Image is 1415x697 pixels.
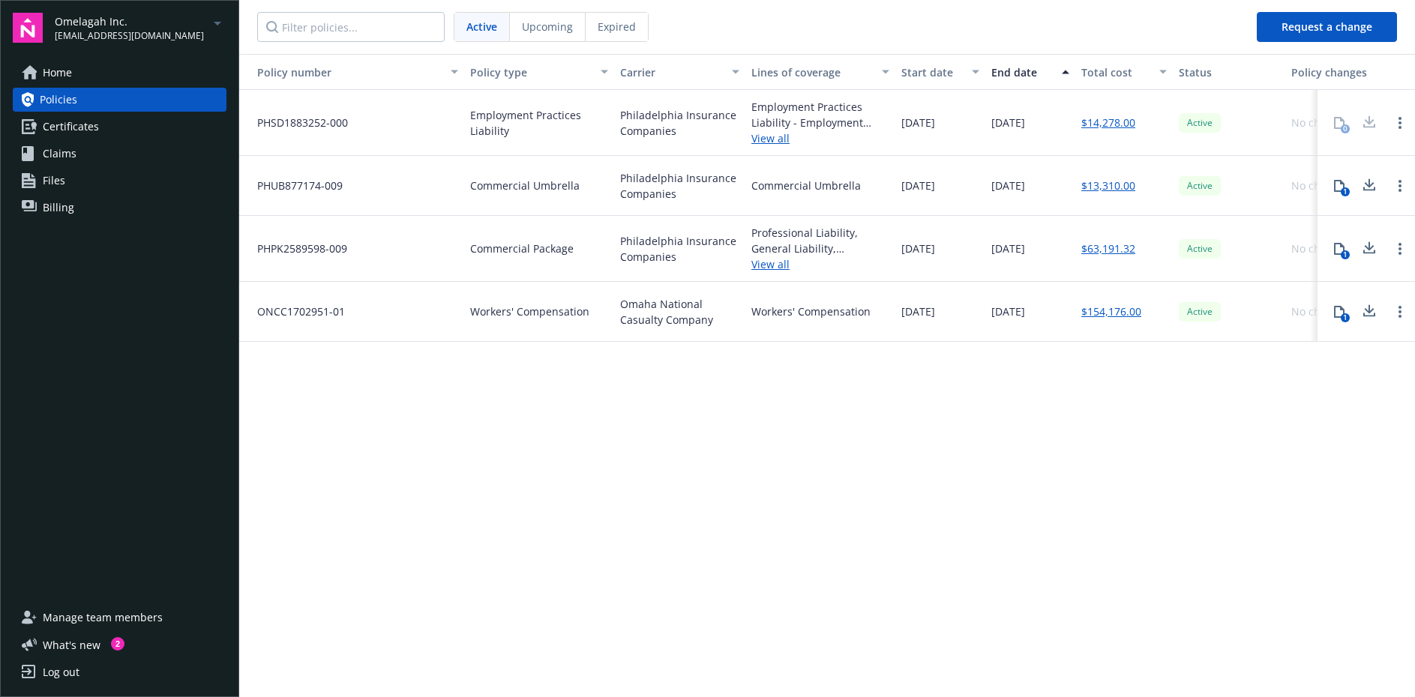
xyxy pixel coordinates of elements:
button: Request a change [1257,12,1397,42]
button: What's new2 [13,637,124,653]
span: Active [1185,179,1215,193]
div: Policy changes [1291,64,1373,80]
a: View all [751,256,889,272]
button: Total cost [1075,54,1173,90]
a: $154,176.00 [1081,304,1141,319]
div: Lines of coverage [751,64,873,80]
div: Policy type [470,64,592,80]
a: arrowDropDown [208,13,226,31]
span: Files [43,169,65,193]
div: Employment Practices Liability - Employment Practices Liability [751,99,889,130]
span: [DATE] [991,304,1025,319]
span: [DATE] [901,178,935,193]
div: End date [991,64,1053,80]
a: Manage team members [13,606,226,630]
span: Policies [40,88,77,112]
span: Workers' Compensation [470,304,589,319]
div: Log out [43,660,79,684]
span: Home [43,61,72,85]
div: No changes [1291,178,1351,193]
input: Filter policies... [257,12,445,42]
span: [DATE] [901,241,935,256]
span: Billing [43,196,74,220]
div: No changes [1291,304,1351,319]
a: View all [751,130,889,146]
div: Start date [901,64,963,80]
a: Billing [13,196,226,220]
span: [DATE] [901,304,935,319]
span: Omaha National Casualty Company [620,296,739,328]
a: Policies [13,88,226,112]
a: Open options [1391,177,1409,195]
span: Philadelphia Insurance Companies [620,170,739,202]
div: Policy number [245,64,442,80]
span: [EMAIL_ADDRESS][DOMAIN_NAME] [55,29,204,43]
a: Open options [1391,240,1409,258]
span: Active [1185,116,1215,130]
div: Status [1179,64,1279,80]
a: Certificates [13,115,226,139]
span: Certificates [43,115,99,139]
span: Active [1185,242,1215,256]
span: Omelagah Inc. [55,13,204,29]
a: Open options [1391,303,1409,321]
a: $63,191.32 [1081,241,1135,256]
a: Claims [13,142,226,166]
button: Lines of coverage [745,54,895,90]
div: Commercial Umbrella [751,178,861,193]
span: Manage team members [43,606,163,630]
div: 1 [1341,250,1350,259]
button: Start date [895,54,985,90]
span: ONCC1702951-01 [245,304,345,319]
span: Claims [43,142,76,166]
button: Carrier [614,54,745,90]
span: [DATE] [991,241,1025,256]
div: No changes [1291,115,1351,130]
span: PHPK2589598-009 [245,241,347,256]
a: Open options [1391,114,1409,132]
span: [DATE] [991,178,1025,193]
div: Total cost [1081,64,1150,80]
span: Philadelphia Insurance Companies [620,107,739,139]
a: Files [13,169,226,193]
span: [DATE] [901,115,935,130]
button: 1 [1324,171,1354,201]
a: $14,278.00 [1081,115,1135,130]
div: 1 [1341,187,1350,196]
span: Upcoming [522,19,573,34]
span: Active [466,19,497,34]
button: Omelagah Inc.[EMAIL_ADDRESS][DOMAIN_NAME]arrowDropDown [55,13,226,43]
button: 1 [1324,297,1354,327]
span: Active [1185,305,1215,319]
div: Workers' Compensation [751,304,871,319]
div: No changes [1291,241,1351,256]
div: Toggle SortBy [245,64,442,80]
button: End date [985,54,1075,90]
div: 1 [1341,313,1350,322]
span: [DATE] [991,115,1025,130]
span: Employment Practices Liability [470,107,608,139]
span: Commercial Package [470,241,574,256]
span: PHSD1883252-000 [245,115,348,130]
span: Commercial Umbrella [470,178,580,193]
div: Professional Liability, General Liability, Commercial Auto Liability, Commercial Property, Sexual... [751,225,889,256]
button: 1 [1324,234,1354,264]
button: Policy type [464,54,614,90]
a: Home [13,61,226,85]
span: What ' s new [43,637,100,653]
button: Status [1173,54,1285,90]
img: navigator-logo.svg [13,13,43,43]
span: PHUB877174-009 [245,178,343,193]
span: Philadelphia Insurance Companies [620,233,739,265]
button: Policy changes [1285,54,1379,90]
div: 2 [111,637,124,651]
a: $13,310.00 [1081,178,1135,193]
div: Carrier [620,64,723,80]
span: Expired [598,19,636,34]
